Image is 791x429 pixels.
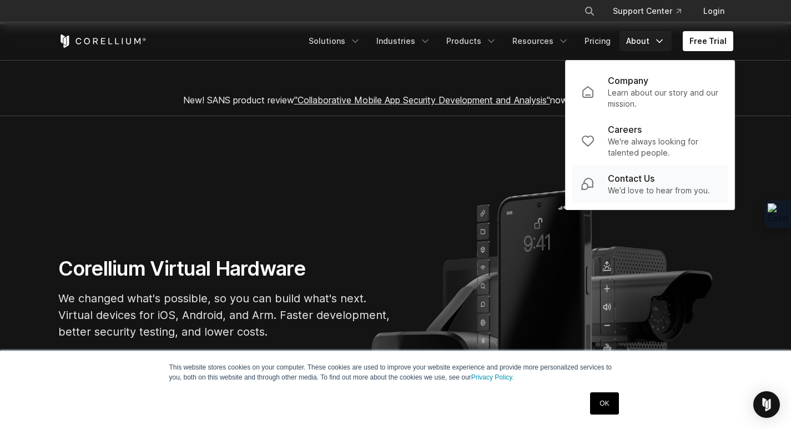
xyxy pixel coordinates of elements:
[572,67,728,116] a: Company Learn about our story and our mission.
[590,392,618,415] a: OK
[608,87,719,109] p: Learn about our story and our mission.
[578,31,617,51] a: Pricing
[572,165,728,203] a: Contact Us We’d love to hear from you.
[604,1,690,21] a: Support Center
[608,123,642,136] p: Careers
[302,31,733,51] div: Navigation Menu
[471,373,514,381] a: Privacy Policy.
[572,116,728,165] a: Careers We're always looking for talented people.
[619,31,672,51] a: About
[580,1,599,21] button: Search
[169,362,622,382] p: This website stores cookies on your computer. These cookies are used to improve your website expe...
[608,136,719,158] p: We're always looking for talented people.
[571,1,733,21] div: Navigation Menu
[608,74,648,87] p: Company
[58,256,391,281] h1: Corellium Virtual Hardware
[694,1,733,21] a: Login
[753,391,780,418] div: Open Intercom Messenger
[608,172,654,185] p: Contact Us
[302,31,367,51] a: Solutions
[370,31,437,51] a: Industries
[440,31,503,51] a: Products
[58,290,391,340] p: We changed what's possible, so you can build what's next. Virtual devices for iOS, Android, and A...
[768,203,788,226] img: Extension Icon
[608,185,710,196] p: We’d love to hear from you.
[683,31,733,51] a: Free Trial
[183,94,608,106] span: New! SANS product review now available.
[58,34,147,48] a: Corellium Home
[506,31,576,51] a: Resources
[294,94,550,106] a: "Collaborative Mobile App Security Development and Analysis"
